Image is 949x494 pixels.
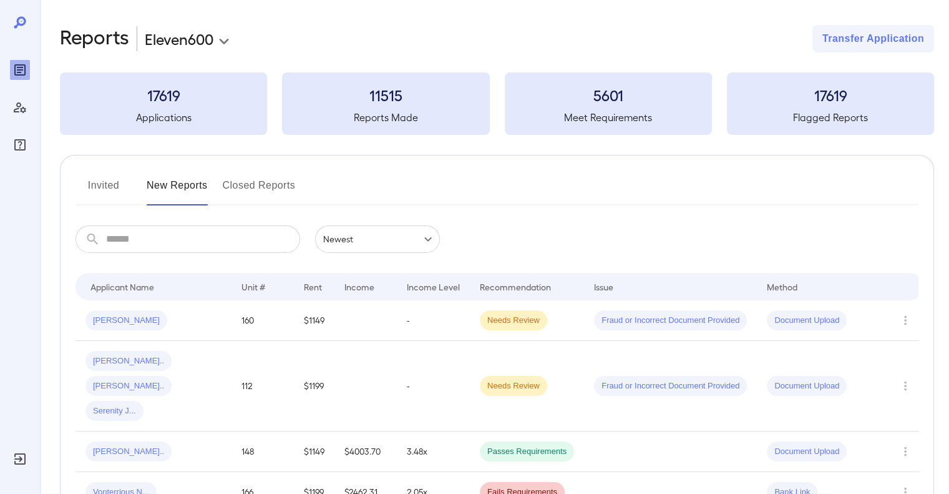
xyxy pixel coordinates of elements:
[145,29,213,49] p: Eleven600
[282,85,489,105] h3: 11515
[812,25,934,52] button: Transfer Application
[594,315,747,327] span: Fraud or Incorrect Document Provided
[344,279,374,294] div: Income
[231,341,294,432] td: 112
[727,110,934,125] h5: Flagged Reports
[294,432,334,472] td: $1149
[85,446,172,458] span: [PERSON_NAME]..
[75,175,132,205] button: Invited
[397,300,470,341] td: -
[60,25,129,52] h2: Reports
[480,380,547,392] span: Needs Review
[480,279,551,294] div: Recommendation
[505,85,712,105] h3: 5601
[334,432,397,472] td: $4003.70
[407,279,460,294] div: Income Level
[282,110,489,125] h5: Reports Made
[223,175,296,205] button: Closed Reports
[397,341,470,432] td: -
[767,446,847,458] span: Document Upload
[767,315,847,327] span: Document Upload
[85,380,172,392] span: [PERSON_NAME]..
[304,279,324,294] div: Rent
[231,300,294,341] td: 160
[397,432,470,472] td: 3.48x
[594,279,614,294] div: Issue
[767,279,797,294] div: Method
[85,405,144,417] span: Serenity J...
[594,380,747,392] span: Fraud or Incorrect Document Provided
[241,279,265,294] div: Unit #
[60,72,934,135] summary: 17619Applications11515Reports Made5601Meet Requirements17619Flagged Reports
[505,110,712,125] h5: Meet Requirements
[315,225,440,253] div: Newest
[480,315,547,327] span: Needs Review
[895,442,915,462] button: Row Actions
[90,279,154,294] div: Applicant Name
[10,97,30,117] div: Manage Users
[767,380,847,392] span: Document Upload
[480,446,574,458] span: Passes Requirements
[60,85,267,105] h3: 17619
[147,175,208,205] button: New Reports
[727,85,934,105] h3: 17619
[85,355,172,367] span: [PERSON_NAME]..
[231,432,294,472] td: 148
[10,135,30,155] div: FAQ
[10,60,30,80] div: Reports
[10,449,30,469] div: Log Out
[294,300,334,341] td: $1149
[60,110,267,125] h5: Applications
[895,310,915,330] button: Row Actions
[85,315,167,327] span: [PERSON_NAME]
[895,376,915,396] button: Row Actions
[294,341,334,432] td: $1199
